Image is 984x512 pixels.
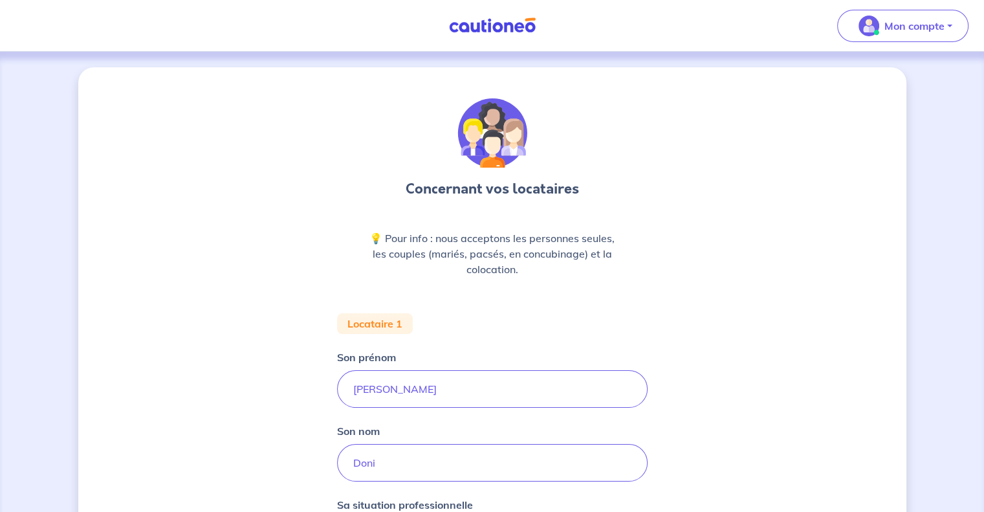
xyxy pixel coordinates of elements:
[406,179,579,199] h3: Concernant vos locataires
[858,16,879,36] img: illu_account_valid_menu.svg
[337,423,380,439] p: Son nom
[457,98,527,168] img: illu_tenants.svg
[444,17,541,34] img: Cautioneo
[368,230,617,277] p: 💡 Pour info : nous acceptons les personnes seules, les couples (mariés, pacsés, en concubinage) e...
[837,10,968,42] button: illu_account_valid_menu.svgMon compte
[337,350,396,365] p: Son prénom
[337,444,648,482] input: Doe
[884,18,945,34] p: Mon compte
[337,370,648,408] input: John
[337,313,413,334] div: Locataire 1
